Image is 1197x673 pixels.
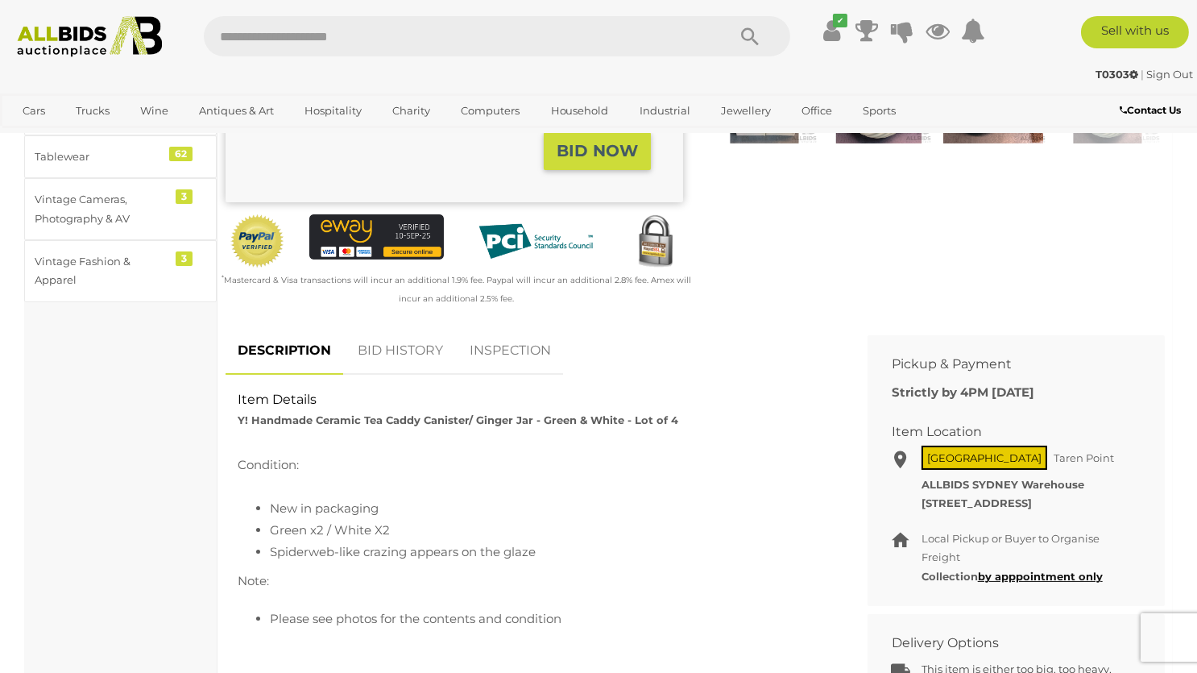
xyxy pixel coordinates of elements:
div: 3 [176,251,193,266]
div: 3 [176,189,193,204]
strong: BID NOW [557,141,638,160]
button: Search [710,16,790,56]
span: [GEOGRAPHIC_DATA] [922,446,1047,470]
a: Sign Out [1146,68,1193,81]
a: by apppointment only [978,570,1103,583]
a: Trucks [65,98,120,124]
a: Cars [12,98,56,124]
p: Note: [238,570,831,592]
a: Office [791,98,843,124]
img: eWAY Payment Gateway [309,214,445,260]
span: | [1141,68,1144,81]
a: Charity [382,98,441,124]
img: Allbids.com.au [9,16,170,57]
li: Spiderweb-like crazing appears on the glaze [270,541,831,563]
a: INSPECTION [458,327,563,375]
a: Antiques & Art [188,98,284,124]
strong: ALLBIDS SYDNEY Warehouse [922,478,1084,491]
h2: Delivery Options [892,636,1116,650]
a: Household [541,98,619,124]
li: Green x2 / White X2 [270,519,831,541]
i: ✔ [833,14,847,27]
a: Vintage Fashion & Apparel 3 [24,240,217,302]
b: Strictly by 4PM [DATE] [892,384,1034,400]
h2: Item Details [238,393,831,407]
li: New in packaging [270,497,831,519]
b: Collection [922,570,1103,583]
h2: Item Location [892,425,1116,439]
a: [GEOGRAPHIC_DATA] [12,124,147,151]
a: Contact Us [1120,102,1185,119]
div: 62 [169,147,193,161]
div: Vintage Cameras, Photography & AV [35,190,168,228]
strong: T0303 [1096,68,1138,81]
span: Local Pickup or Buyer to Organise Freight [922,532,1100,563]
li: Please see photos for the contents and condition [270,608,831,629]
a: Computers [450,98,530,124]
small: Mastercard & Visa transactions will incur an additional 1.9% fee. Paypal will incur an additional... [222,275,691,304]
a: Sell with us [1081,16,1189,48]
div: Tablewear [35,147,168,166]
a: Wine [130,98,179,124]
a: T0303 [1096,68,1141,81]
button: BID NOW [544,132,651,170]
a: ✔ [819,16,843,45]
a: Industrial [629,98,701,124]
span: Taren Point [1050,447,1118,468]
div: Condition: [238,454,831,658]
h2: Pickup & Payment [892,357,1116,372]
b: Contact Us [1120,104,1181,116]
div: Vintage Fashion & Apparel [35,252,168,290]
img: Secured by Rapid SSL [627,214,683,270]
img: Official PayPal Seal [230,214,285,268]
a: Vintage Cameras, Photography & AV 3 [24,178,217,240]
a: DESCRIPTION [226,327,343,375]
a: Sports [852,98,906,124]
strong: [STREET_ADDRESS] [922,496,1032,509]
a: Jewellery [710,98,781,124]
img: PCI DSS compliant [468,214,603,268]
a: Hospitality [294,98,372,124]
a: BID HISTORY [346,327,455,375]
strong: Y! Handmade Ceramic Tea Caddy Canister/ Ginger Jar - Green & White - Lot of 4 [238,413,678,426]
a: Tablewear 62 [24,135,217,178]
